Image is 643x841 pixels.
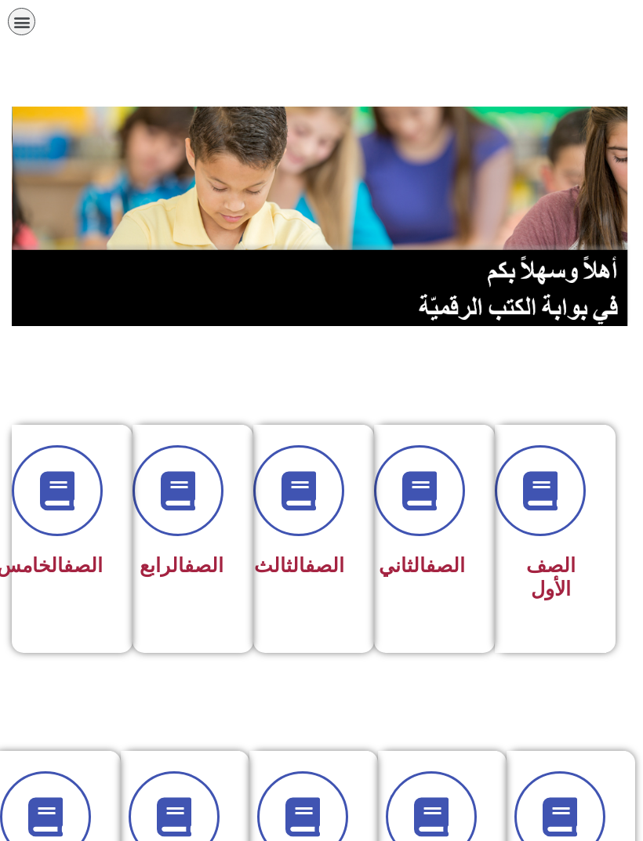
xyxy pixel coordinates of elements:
[140,554,223,577] span: الرابع
[379,554,465,577] span: الثاني
[64,554,103,577] a: الصف
[184,554,223,577] a: الصف
[426,554,465,577] a: الصف
[526,554,576,600] span: الصف الأول
[254,554,344,577] span: الثالث
[305,554,344,577] a: الصف
[8,8,35,35] div: כפתור פתיחת תפריט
